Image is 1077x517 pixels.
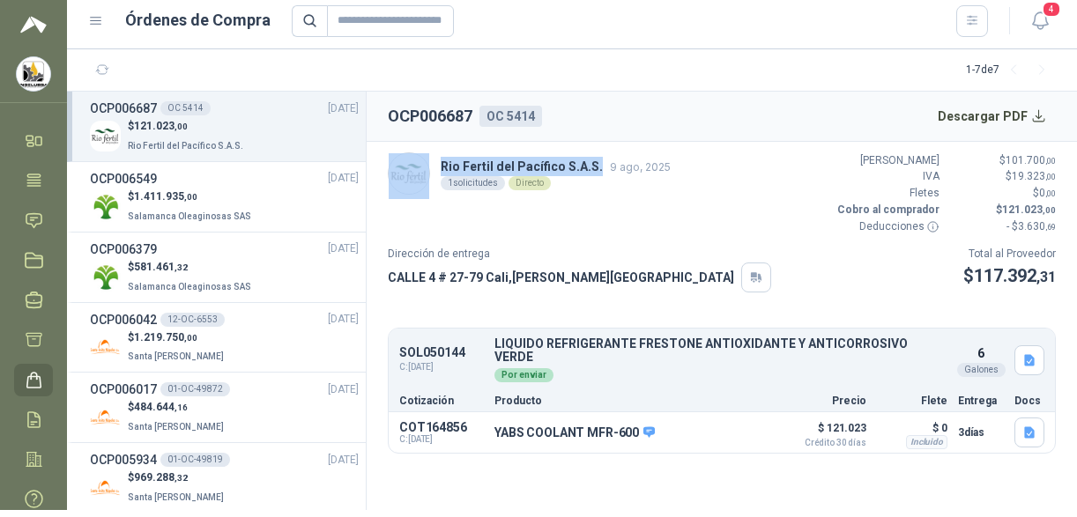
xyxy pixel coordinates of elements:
span: [DATE] [328,240,359,257]
span: Santa [PERSON_NAME] [128,422,224,432]
span: 581.461 [134,261,188,273]
p: $ 0 [877,417,947,439]
span: ,16 [175,403,188,412]
div: OC 5414 [160,101,211,115]
p: Entrega [958,395,1004,406]
p: $ [128,118,247,135]
p: Total al Proveedor [963,246,1056,262]
span: ,31 [1036,269,1056,285]
span: 969.288 [134,471,188,484]
p: - $ [950,218,1056,235]
img: Logo peakr [20,14,47,35]
p: CALLE 4 # 27-79 Cali , [PERSON_NAME][GEOGRAPHIC_DATA] [388,268,734,287]
span: 101.700 [1006,154,1056,166]
h1: Órdenes de Compra [125,8,271,33]
p: $ [950,185,1056,202]
span: ,00 [1045,188,1056,198]
span: 121.023 [134,120,188,132]
div: Incluido [906,435,947,449]
span: ,00 [1045,172,1056,181]
img: Company Logo [90,262,121,292]
p: Producto [494,395,768,406]
span: Salamanca Oleaginosas SAS [128,211,251,221]
span: 484.644 [134,401,188,413]
span: ,69 [1045,222,1056,232]
p: IVA [834,168,940,185]
h3: OCP006042 [90,310,157,329]
div: 1 solicitudes [441,176,505,190]
span: ,32 [175,262,188,272]
img: Company Logo [90,331,121,362]
div: 01-OC-49872 [160,382,230,396]
p: $ [950,168,1056,185]
span: 9 ago, 2025 [610,160,671,174]
p: 6 [977,343,984,363]
p: Cobro al comprador [834,202,940,218]
h3: OCP005934 [90,450,157,469]
p: SOL050144 [399,346,484,359]
img: Company Logo [389,153,429,194]
span: 0 [1039,187,1056,199]
span: [DATE] [328,100,359,117]
span: 19.323 [1012,170,1056,182]
h2: OCP006687 [388,104,472,129]
h3: OCP006379 [90,240,157,259]
span: C: [DATE] [399,360,484,374]
p: Rio Fertil del Pacífico S.A.S. [441,157,671,176]
p: Dirección de entrega [388,246,771,262]
div: Directo [509,176,551,190]
span: 1.219.750 [134,331,197,343]
span: 4 [1042,1,1061,18]
p: $ 121.023 [778,417,866,447]
button: Descargar PDF [928,99,1057,134]
span: [DATE] [328,170,359,187]
div: 12-OC-6553 [160,313,225,327]
p: 3 días [958,422,1004,443]
span: 1.411.935 [134,190,197,203]
img: Company Logo [90,121,121,151]
img: Company Logo [90,191,121,222]
span: [DATE] [328,381,359,398]
span: [DATE] [328,452,359,469]
p: Fletes [834,185,940,202]
a: OCP006379[DATE] Company Logo$581.461,32Salamanca Oleaginosas SAS [90,240,359,295]
span: ,00 [184,192,197,202]
span: Salamanca Oleaginosas SAS [128,282,251,292]
span: 121.023 [1002,203,1056,216]
span: ,00 [184,333,197,343]
button: 4 [1024,5,1056,37]
span: [DATE] [328,311,359,328]
p: [PERSON_NAME] [834,152,940,169]
p: Precio [778,395,866,406]
span: Santa [PERSON_NAME] [128,351,224,361]
a: OCP00604212-OC-6553[DATE] Company Logo$1.219.750,00Santa [PERSON_NAME] [90,310,359,366]
p: LIQUIDO REFRIGERANTE FRESTONE ANTIOXIDANTE Y ANTICORROSIVO VERDE [494,337,947,365]
div: 01-OC-49819 [160,453,230,467]
p: YABS COOLANT MFR-600 [494,425,655,441]
span: 117.392 [974,265,1056,286]
span: Crédito 30 días [778,439,866,447]
a: OCP006687OC 5414[DATE] Company Logo$121.023,00Rio Fertil del Pacífico S.A.S. [90,99,359,154]
h3: OCP006687 [90,99,157,118]
p: Flete [877,395,947,406]
span: Santa [PERSON_NAME] [128,492,224,502]
img: Company Logo [17,57,50,91]
p: Cotización [399,395,484,406]
span: ,00 [1045,156,1056,166]
span: ,00 [1043,205,1056,215]
span: 3.630 [1018,220,1056,233]
img: Company Logo [90,402,121,432]
span: Rio Fertil del Pacífico S.A.S. [128,141,243,151]
h3: OCP006017 [90,380,157,399]
p: $ [963,262,1056,290]
p: Docs [1014,395,1044,406]
p: $ [128,329,227,346]
span: ,32 [175,473,188,483]
p: Deducciones [834,218,940,235]
div: 1 - 7 de 7 [966,56,1056,85]
img: Company Logo [90,472,121,503]
p: $ [950,202,1056,218]
p: $ [128,188,255,205]
div: Galones [957,363,1006,377]
p: $ [128,469,227,486]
